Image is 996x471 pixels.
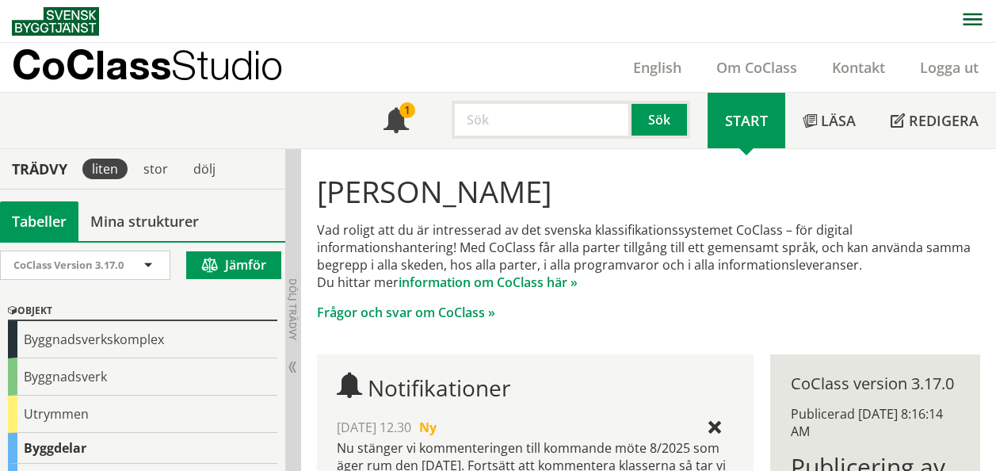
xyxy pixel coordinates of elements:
span: [DATE] 12.30 [337,419,411,436]
a: Start [708,93,785,148]
div: stor [134,159,177,179]
div: Byggnadsverkskomplex [8,321,277,358]
span: Start [725,111,768,130]
a: Om CoClass [699,58,815,77]
a: 1 [366,93,426,148]
p: CoClass [12,56,283,74]
a: Redigera [873,93,996,148]
a: Frågor och svar om CoClass » [317,304,495,321]
div: liten [82,159,128,179]
span: Studio [171,41,283,88]
input: Sök [452,101,632,139]
div: Byggdelar [8,433,277,464]
span: Läsa [821,111,856,130]
div: CoClass version 3.17.0 [791,375,960,392]
a: Kontakt [815,58,903,77]
div: Objekt [8,302,277,321]
span: Notifikationer [368,373,510,403]
div: Byggnadsverk [8,358,277,396]
span: CoClass Version 3.17.0 [13,258,124,272]
span: Dölj trädvy [286,278,300,340]
h1: [PERSON_NAME] [317,174,979,209]
p: Vad roligt att du är intresserad av det svenska klassifikationssystemet CoClass – för digital inf... [317,221,979,291]
a: information om CoClass här » [399,274,578,291]
img: Svensk Byggtjänst [12,7,99,36]
a: English [616,58,699,77]
div: Trädvy [3,160,76,178]
div: Publicerad [DATE] 8:16:14 AM [791,405,960,440]
span: Notifikationer [384,109,409,135]
a: Logga ut [903,58,996,77]
a: Läsa [785,93,873,148]
div: Utrymmen [8,396,277,433]
div: 1 [399,102,415,118]
a: Mina strukturer [78,201,211,241]
span: Redigera [909,111,979,130]
button: Jämför [186,251,281,279]
a: CoClassStudio [12,43,317,92]
span: Ny [419,419,437,436]
button: Sök [632,101,690,139]
div: dölj [184,159,225,179]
